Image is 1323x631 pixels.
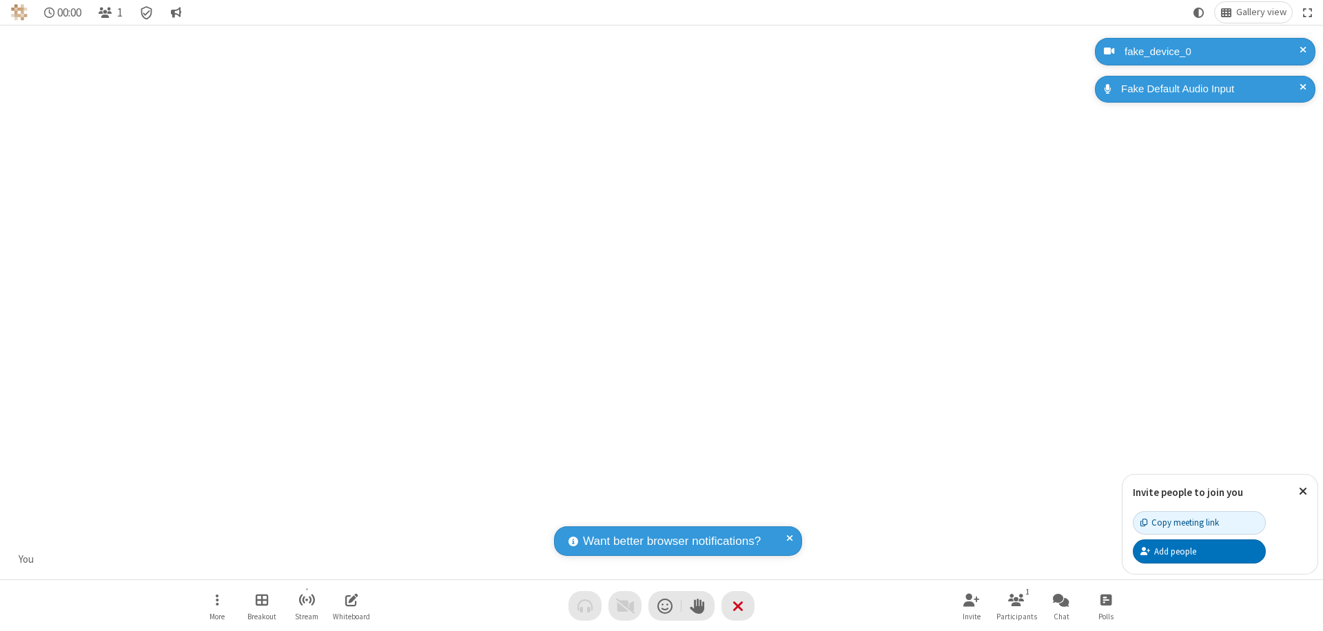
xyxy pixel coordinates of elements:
[11,4,28,21] img: QA Selenium DO NOT DELETE OR CHANGE
[996,612,1037,621] span: Participants
[1289,475,1317,508] button: Close popover
[165,2,187,23] button: Conversation
[241,586,283,625] button: Manage Breakout Rooms
[1022,586,1034,598] div: 1
[134,2,160,23] div: Meeting details Encryption enabled
[721,591,755,621] button: End or leave meeting
[92,2,128,23] button: Open participant list
[331,586,372,625] button: Open shared whiteboard
[1236,7,1286,18] span: Gallery view
[951,586,992,625] button: Invite participants (⌘+Shift+I)
[681,591,715,621] button: Raise hand
[1140,516,1219,529] div: Copy meeting link
[1133,539,1266,563] button: Add people
[1188,2,1210,23] button: Using system theme
[608,591,642,621] button: Video
[209,612,225,621] span: More
[648,591,681,621] button: Send a reaction
[39,2,88,23] div: Timer
[1054,612,1069,621] span: Chat
[117,6,123,19] span: 1
[996,586,1037,625] button: Open participant list
[247,612,276,621] span: Breakout
[568,591,602,621] button: Audio problem - check your Internet connection or call by phone
[333,612,370,621] span: Whiteboard
[1116,81,1305,97] div: Fake Default Audio Input
[1133,511,1266,535] button: Copy meeting link
[1040,586,1082,625] button: Open chat
[196,586,238,625] button: Open menu
[14,552,39,568] div: You
[583,532,761,550] span: Want better browser notifications?
[1133,486,1243,499] label: Invite people to join you
[295,612,318,621] span: Stream
[1298,2,1318,23] button: Fullscreen
[1120,44,1305,60] div: fake_device_0
[57,6,81,19] span: 00:00
[1215,2,1292,23] button: Change layout
[1085,586,1127,625] button: Open poll
[963,612,981,621] span: Invite
[286,586,327,625] button: Start streaming
[1098,612,1114,621] span: Polls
